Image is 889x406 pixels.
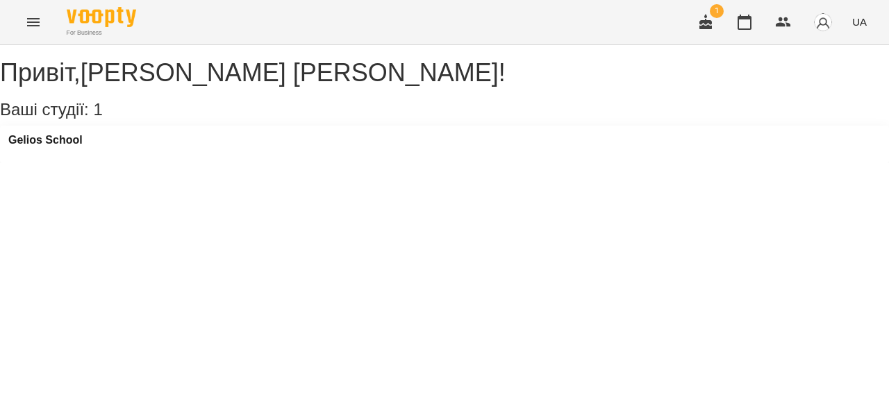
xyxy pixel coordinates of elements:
img: Voopty Logo [67,7,136,27]
button: Menu [17,6,50,39]
button: UA [847,9,872,35]
img: avatar_s.png [813,12,833,32]
span: 1 [93,100,102,119]
a: Gelios School [8,134,83,146]
span: 1 [710,4,724,18]
span: UA [852,15,867,29]
span: For Business [67,28,136,37]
